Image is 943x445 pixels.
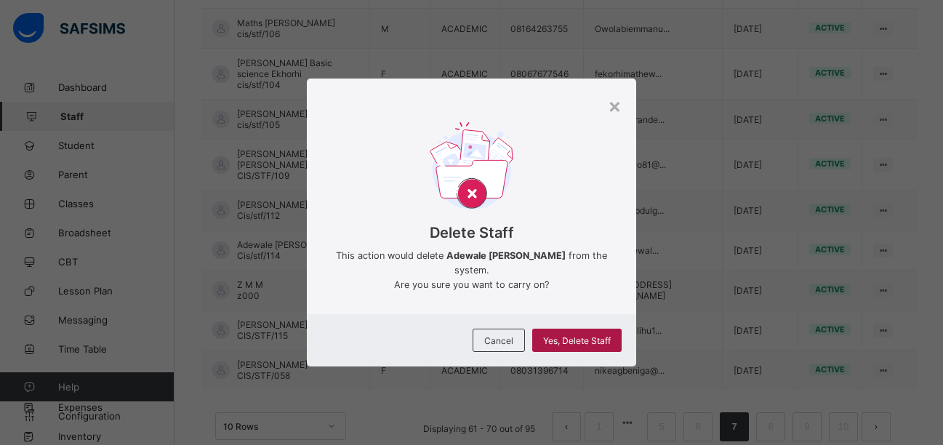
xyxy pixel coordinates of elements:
span: Delete Staff [329,224,615,241]
b: Adewale [PERSON_NAME] [446,250,566,261]
img: delet-svg.b138e77a2260f71d828f879c6b9dcb76.svg [430,122,513,215]
div: × [608,93,622,118]
span: This action would delete from the system. Are you sure you want to carry on? [329,249,615,292]
span: Yes, Delete Staff [543,335,611,346]
span: Cancel [484,335,513,346]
